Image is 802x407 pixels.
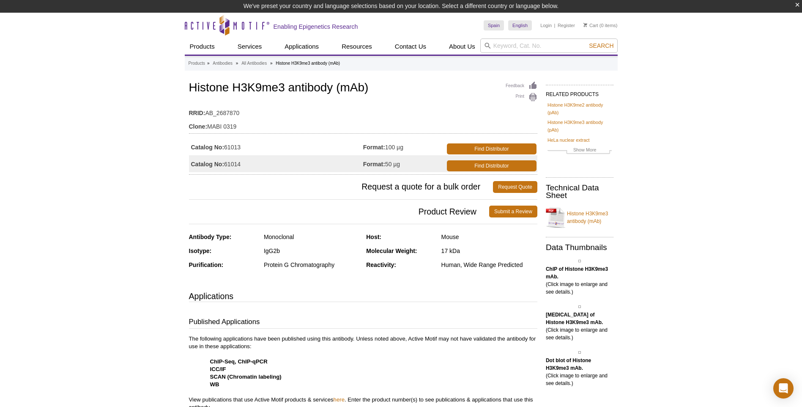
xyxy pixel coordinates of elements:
strong: Format: [363,160,385,168]
a: Spain [484,20,504,30]
img: Histone H3K9me3 antibody (mAb) tested by dot blot analysis. [578,351,581,354]
div: Human, Wide Range Predicted [441,261,537,269]
a: All Antibodies [241,60,267,67]
td: 61014 [189,155,363,172]
div: 17 kDa [441,247,537,255]
a: Products [189,60,205,67]
strong: Isotype: [189,247,212,254]
a: Histone H3K9me3 antibody (mAb) [546,205,613,230]
a: Resources [337,38,377,55]
p: (Click image to enlarge and see details.) [546,357,613,387]
td: 61013 [189,138,363,155]
li: » [270,61,273,66]
img: Histone H3K9me3 antibody (mAb) tested by ChIP. [578,260,581,262]
a: English [508,20,532,30]
li: | [554,20,556,30]
a: Print [506,93,537,102]
a: HeLa nuclear extract [547,136,590,144]
td: 50 µg [363,155,445,172]
strong: Reactivity: [366,261,396,268]
strong: Antibody Type: [189,234,232,240]
a: Histone H3K9me2 antibody (pAb) [547,101,612,116]
div: Open Intercom Messenger [773,378,794,399]
a: Cart [583,22,598,28]
td: MABI 0319 [189,118,537,131]
span: Product Review [189,206,489,217]
strong: Host: [366,234,381,240]
li: » [236,61,238,66]
a: Histone H3K9me3 antibody (pAb) [547,118,612,134]
a: Request Quote [493,181,537,193]
a: Find Distributor [447,143,536,154]
h2: Data Thumbnails [546,244,613,251]
strong: RRID: [189,109,205,117]
button: Search [586,42,616,49]
img: Histone H3K9me3 antibody (mAb) tested by Western blot. [578,305,581,308]
strong: WB [210,381,219,388]
a: Antibodies [213,60,233,67]
li: Histone H3K9me3 antibody (mAb) [276,61,340,66]
div: Protein G Chromatography [264,261,360,269]
strong: Purification: [189,261,224,268]
b: ChIP of Histone H3K9me3 mAb. [546,266,608,280]
strong: Clone: [189,123,208,130]
p: (Click image to enlarge and see details.) [546,265,613,296]
a: Show More [547,146,612,156]
li: (0 items) [583,20,618,30]
a: here [334,396,345,403]
h3: Applications [189,290,537,302]
span: Search [589,42,613,49]
p: (Click image to enlarge and see details.) [546,311,613,341]
a: About Us [444,38,480,55]
b: Dot blot of Histone H3K9me3 mAb. [546,357,591,371]
strong: ChIP-Seq, ChIP-qPCR [210,358,268,365]
b: [MEDICAL_DATA] of Histone H3K9me3 mAb. [546,312,603,325]
a: Feedback [506,81,537,91]
input: Keyword, Cat. No. [480,38,618,53]
a: Find Distributor [447,160,536,171]
span: Request a quote for a bulk order [189,181,493,193]
h2: Enabling Epigenetics Research [274,23,358,30]
a: Submit a Review [489,206,537,217]
a: Services [233,38,267,55]
td: 100 µg [363,138,445,155]
li: » [207,61,210,66]
strong: ICC/IF [210,366,226,372]
div: Mouse [441,233,537,241]
a: Contact Us [390,38,431,55]
strong: Catalog No: [191,143,224,151]
div: Monoclonal [264,233,360,241]
h2: Technical Data Sheet [546,184,613,199]
strong: Molecular Weight: [366,247,417,254]
h3: Published Applications [189,317,537,329]
a: Applications [279,38,324,55]
h2: RELATED PRODUCTS [546,85,613,100]
a: Register [558,22,575,28]
strong: SCAN (Chromatin labeling) [210,374,282,380]
a: Products [185,38,220,55]
strong: Format: [363,143,385,151]
a: Login [540,22,552,28]
td: AB_2687870 [189,104,537,118]
h1: Histone H3K9me3 antibody (mAb) [189,81,537,96]
div: IgG2b [264,247,360,255]
img: Your Cart [583,23,587,27]
strong: Catalog No: [191,160,224,168]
